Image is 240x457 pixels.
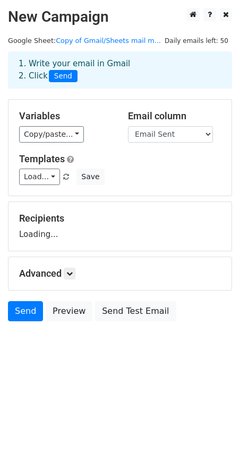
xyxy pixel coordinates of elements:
[56,37,161,45] a: Copy of Gmail/Sheets mail m...
[8,37,161,45] small: Google Sheet:
[46,301,92,321] a: Preview
[161,35,232,47] span: Daily emails left: 50
[95,301,176,321] a: Send Test Email
[161,37,232,45] a: Daily emails left: 50
[19,213,221,240] div: Loading...
[11,58,229,82] div: 1. Write your email in Gmail 2. Click
[19,213,221,224] h5: Recipients
[19,169,60,185] a: Load...
[128,110,221,122] h5: Email column
[19,268,221,279] h5: Advanced
[49,70,78,83] span: Send
[8,301,43,321] a: Send
[19,153,65,164] a: Templates
[19,126,84,143] a: Copy/paste...
[8,8,232,26] h2: New Campaign
[19,110,112,122] h5: Variables
[76,169,104,185] button: Save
